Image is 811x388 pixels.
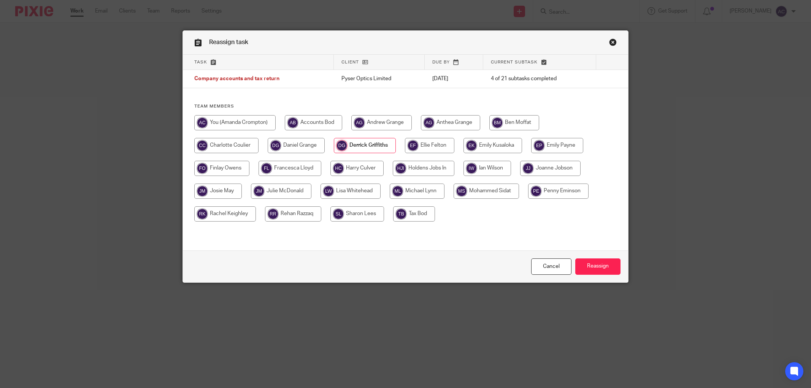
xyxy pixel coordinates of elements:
span: Current subtask [491,60,538,64]
span: Due by [432,60,450,64]
a: Close this dialog window [531,258,571,275]
span: Reassign task [209,39,248,45]
input: Reassign [575,258,621,275]
h4: Team members [194,103,617,109]
p: [DATE] [432,75,476,82]
span: Task [194,60,207,64]
span: Company accounts and tax return [194,76,279,82]
span: Client [341,60,359,64]
td: 4 of 21 subtasks completed [483,70,597,88]
a: Close this dialog window [609,38,617,49]
p: Pyser Optics Limited [341,75,417,82]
